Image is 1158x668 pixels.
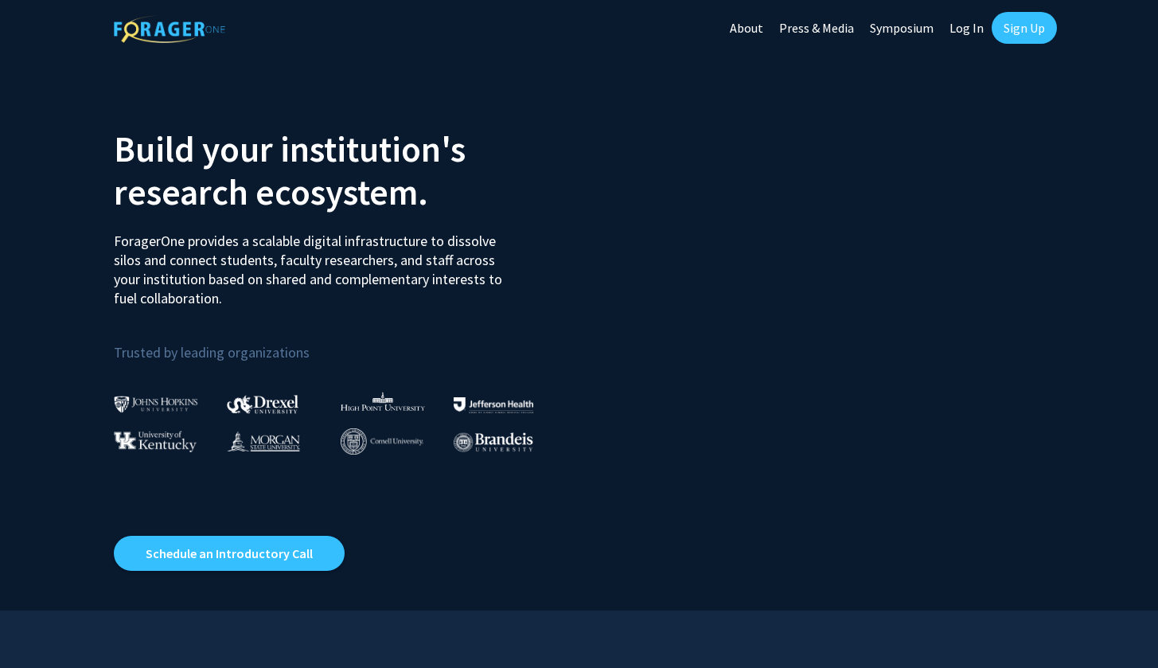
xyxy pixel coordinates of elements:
img: Morgan State University [227,431,300,451]
img: University of Kentucky [114,431,197,452]
img: Thomas Jefferson University [454,397,533,412]
img: Cornell University [341,428,423,455]
a: Opens in a new tab [114,536,345,571]
img: Drexel University [227,395,298,413]
img: Brandeis University [454,432,533,452]
h2: Build your institution's research ecosystem. [114,127,567,213]
img: High Point University [341,392,425,411]
p: Trusted by leading organizations [114,321,567,365]
img: Johns Hopkins University [114,396,198,412]
img: ForagerOne Logo [114,15,225,43]
a: Sign Up [992,12,1057,44]
p: ForagerOne provides a scalable digital infrastructure to dissolve silos and connect students, fac... [114,220,513,308]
